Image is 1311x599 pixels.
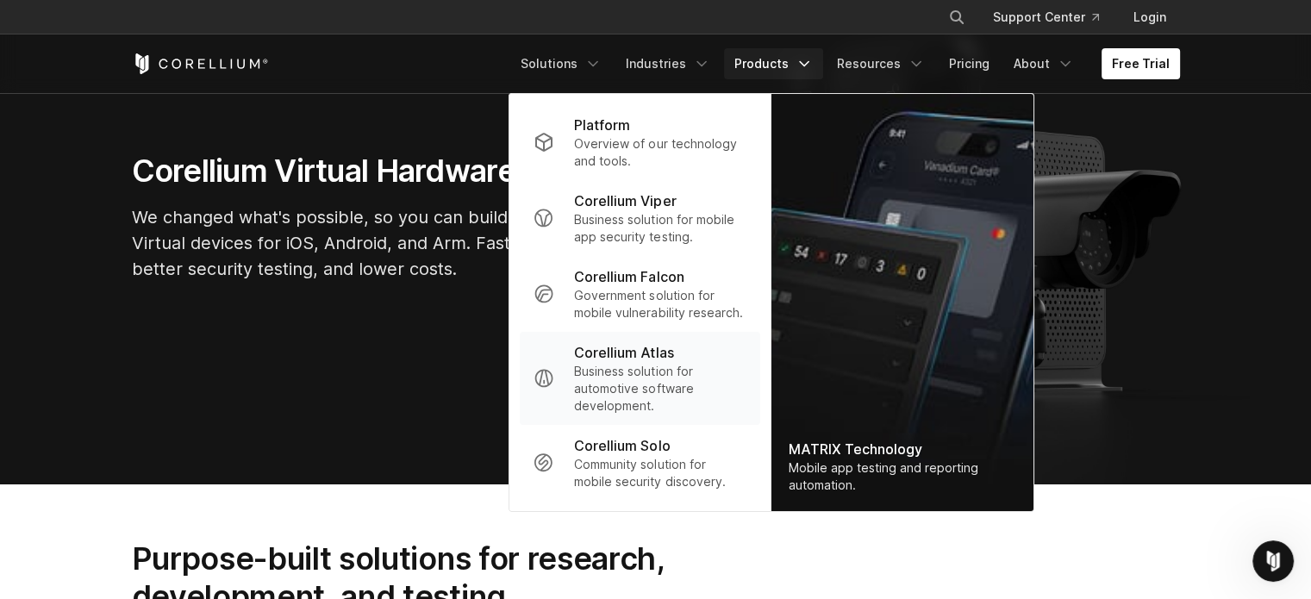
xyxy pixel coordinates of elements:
[574,342,673,363] p: Corellium Atlas
[574,456,746,490] p: Community solution for mobile security discovery.
[574,363,746,415] p: Business solution for automotive software development.
[574,190,676,211] p: Corellium Viper
[771,94,1033,511] img: Matrix_WebNav_1x
[519,332,759,425] a: Corellium Atlas Business solution for automotive software development.
[827,48,935,79] a: Resources
[132,152,649,190] h1: Corellium Virtual Hardware
[574,211,746,246] p: Business solution for mobile app security testing.
[574,115,630,135] p: Platform
[519,104,759,180] a: Platform Overview of our technology and tools.
[132,204,649,282] p: We changed what's possible, so you can build what's next. Virtual devices for iOS, Android, and A...
[1120,2,1180,33] a: Login
[941,2,972,33] button: Search
[574,435,670,456] p: Corellium Solo
[574,135,746,170] p: Overview of our technology and tools.
[574,287,746,321] p: Government solution for mobile vulnerability research.
[615,48,721,79] a: Industries
[979,2,1113,33] a: Support Center
[927,2,1180,33] div: Navigation Menu
[574,266,684,287] p: Corellium Falcon
[519,180,759,256] a: Corellium Viper Business solution for mobile app security testing.
[519,425,759,501] a: Corellium Solo Community solution for mobile security discovery.
[519,256,759,332] a: Corellium Falcon Government solution for mobile vulnerability research.
[132,53,269,74] a: Corellium Home
[788,459,1015,494] div: Mobile app testing and reporting automation.
[1003,48,1084,79] a: About
[788,439,1015,459] div: MATRIX Technology
[510,48,612,79] a: Solutions
[771,94,1033,511] a: MATRIX Technology Mobile app testing and reporting automation.
[1102,48,1180,79] a: Free Trial
[1252,540,1294,582] iframe: Intercom live chat
[510,48,1180,79] div: Navigation Menu
[724,48,823,79] a: Products
[939,48,1000,79] a: Pricing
